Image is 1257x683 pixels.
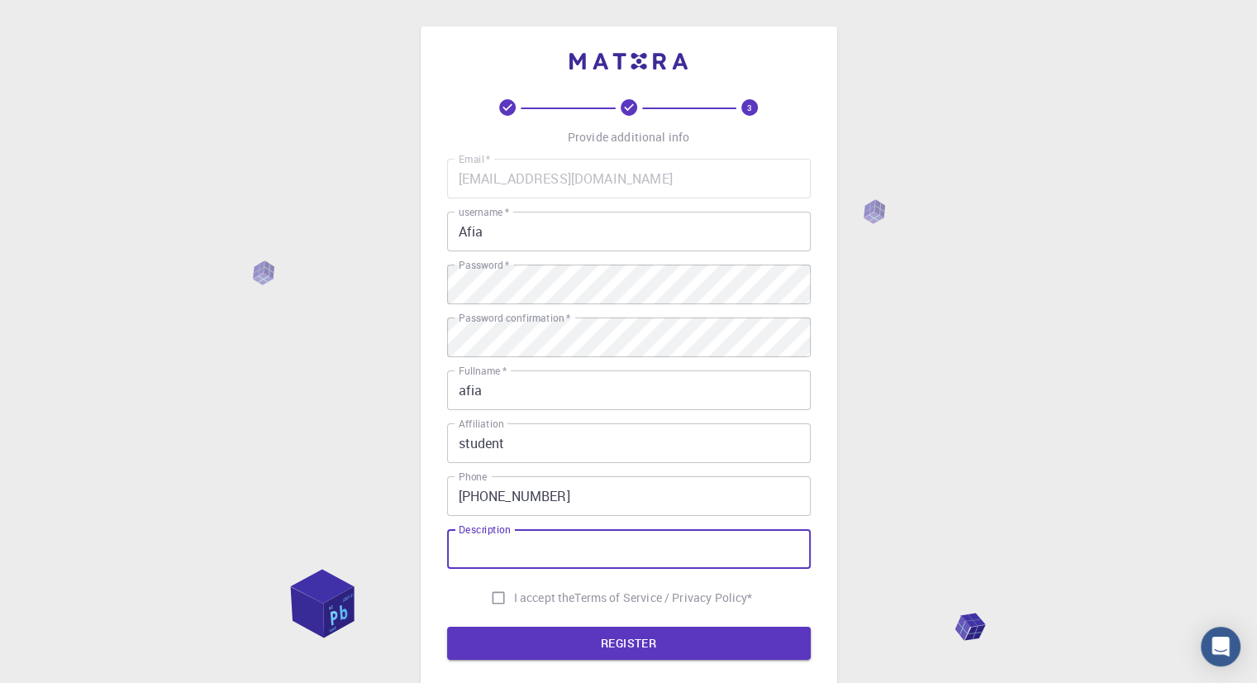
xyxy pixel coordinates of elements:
div: Open Intercom Messenger [1201,627,1240,666]
label: Affiliation [459,417,503,431]
button: REGISTER [447,627,811,660]
label: Description [459,523,511,537]
p: Provide additional info [568,129,689,146]
label: username [459,205,509,219]
a: Terms of Service / Privacy Policy* [574,590,752,606]
label: Password [459,258,509,272]
label: Password confirmation [459,311,570,325]
span: I accept the [514,590,575,606]
label: Phone [459,470,487,484]
label: Email [459,152,490,166]
text: 3 [747,102,752,113]
p: Terms of Service / Privacy Policy * [574,590,752,606]
label: Fullname [459,364,507,378]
